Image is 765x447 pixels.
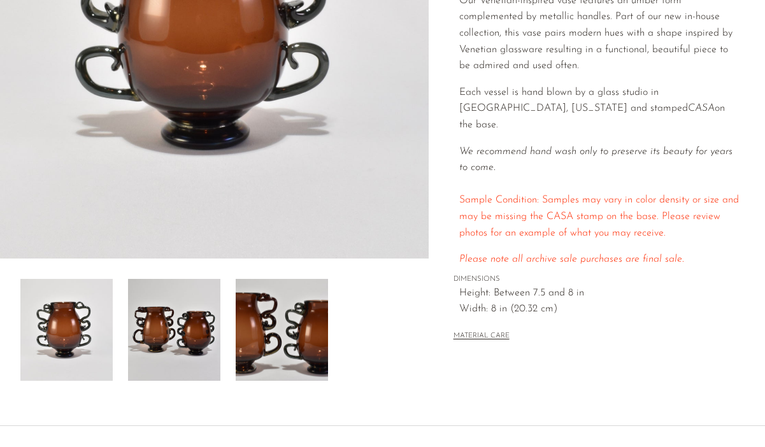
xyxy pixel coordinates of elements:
[459,254,684,264] span: Please note all archive sale purchases are final sale.
[128,279,220,381] img: Venetian Glass Vase Sample
[20,279,113,381] img: Venetian Glass Vase Sample
[454,274,740,285] span: DIMENSIONS
[459,85,740,134] p: Each vessel is hand blown by a glass studio in [GEOGRAPHIC_DATA], [US_STATE] and stamped on the b...
[459,285,740,302] span: Height: Between 7.5 and 8 in
[236,279,328,381] img: Venetian Glass Vase Sample
[459,301,740,318] span: Width: 8 in (20.32 cm)
[459,146,733,173] em: We recommend hand wash only to preserve its beauty for years to come.
[688,103,715,113] em: CASA
[459,195,739,238] span: Sample Condition: Samples may vary in color density or size and may be missing the CASA stamp on ...
[454,332,510,341] button: MATERIAL CARE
